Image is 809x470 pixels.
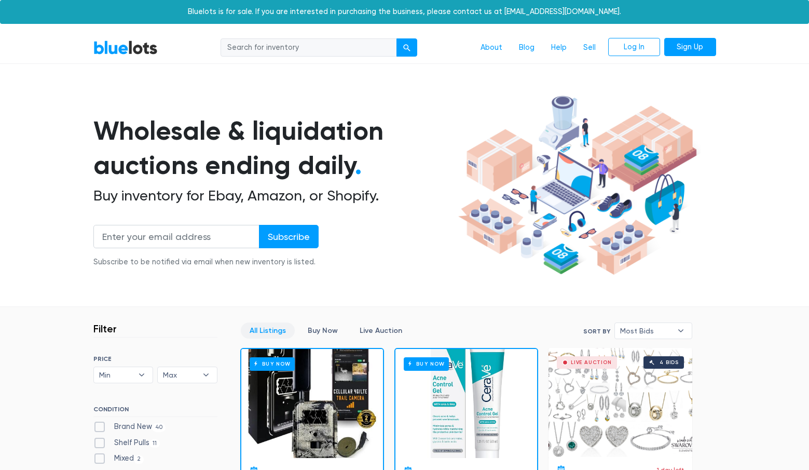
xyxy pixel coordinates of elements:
[620,323,672,339] span: Most Bids
[664,38,716,57] a: Sign Up
[543,38,575,58] a: Help
[134,455,144,464] span: 2
[660,360,679,365] div: 4 bids
[149,439,160,448] span: 11
[93,453,144,464] label: Mixed
[99,367,133,383] span: Min
[395,349,537,458] a: Buy Now
[608,38,660,57] a: Log In
[93,406,217,417] h6: CONDITION
[404,357,449,370] h6: Buy Now
[93,355,217,362] h6: PRICE
[163,367,197,383] span: Max
[583,327,610,336] label: Sort By
[221,38,397,57] input: Search for inventory
[575,38,604,58] a: Sell
[250,357,295,370] h6: Buy Now
[511,38,543,58] a: Blog
[152,423,166,432] span: 40
[299,323,347,339] a: Buy Now
[93,421,166,433] label: Brand New
[259,225,319,248] input: Subscribe
[549,348,692,457] a: Live Auction 4 bids
[571,360,612,365] div: Live Auction
[241,349,383,458] a: Buy Now
[472,38,511,58] a: About
[93,114,455,183] h1: Wholesale & liquidation auctions ending daily
[195,367,217,383] b: ▾
[93,40,158,55] a: BlueLots
[93,225,259,248] input: Enter your email address
[351,323,411,339] a: Live Auction
[131,367,153,383] b: ▾
[241,323,295,339] a: All Listings
[93,437,160,449] label: Shelf Pulls
[93,257,319,268] div: Subscribe to be notified via email when new inventory is listed.
[355,150,362,181] span: .
[670,323,692,339] b: ▾
[93,187,455,205] h2: Buy inventory for Ebay, Amazon, or Shopify.
[455,91,701,280] img: hero-ee84e7d0318cb26816c560f6b4441b76977f77a177738b4e94f68c95b2b83dbb.png
[93,323,117,335] h3: Filter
